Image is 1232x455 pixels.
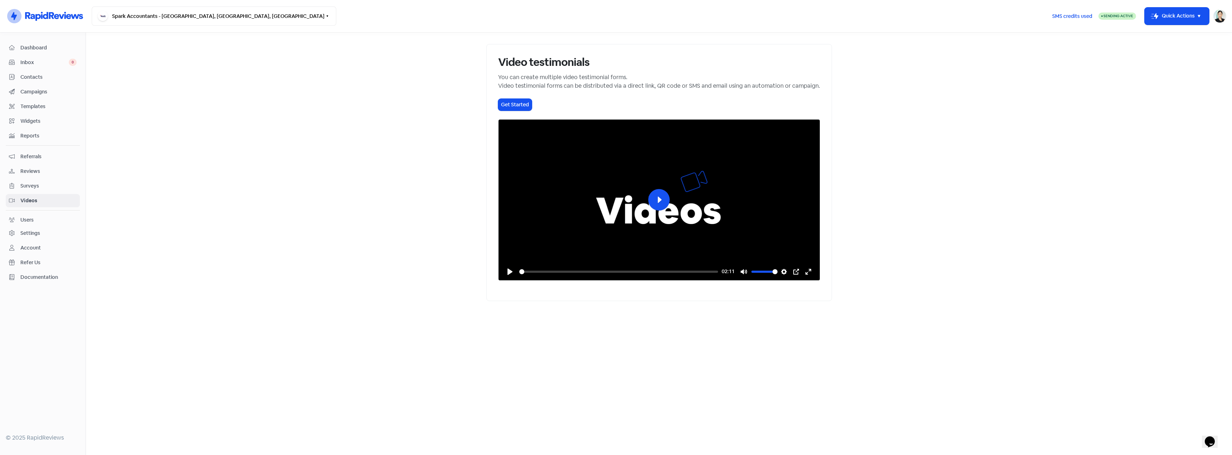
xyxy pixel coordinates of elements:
div: Current time [722,267,735,276]
span: Documentation [20,274,77,281]
a: SMS credits used [1046,12,1098,19]
img: User [1213,10,1226,23]
button: Play [504,266,516,277]
div: You can create multiple video testimonial forms. Video testimonial forms can be distributed via a... [498,73,820,90]
a: Reports [6,129,80,142]
input: Volume [751,268,778,275]
a: Inbox 0 [6,56,80,69]
a: Documentation [6,271,80,284]
span: Reviews [20,168,77,175]
span: 0 [69,59,77,66]
div: Users [20,216,34,224]
button: Quick Actions [1145,8,1209,25]
span: Refer Us [20,259,77,266]
input: Seek [519,268,718,275]
h1: Video testimonials [498,56,820,69]
span: Referrals [20,153,77,160]
iframe: chat widget [1202,426,1225,448]
span: Contacts [20,73,77,81]
a: Contacts [6,71,80,84]
div: © 2025 RapidReviews [6,434,80,442]
span: Widgets [20,117,77,125]
a: Refer Us [6,256,80,269]
span: Dashboard [20,44,77,52]
span: Sending Active [1103,14,1133,18]
span: Videos [20,197,77,204]
a: Widgets [6,115,80,128]
span: Surveys [20,182,77,190]
div: Settings [20,229,40,237]
a: Sending Active [1098,12,1136,20]
a: Dashboard [6,41,80,54]
a: Templates [6,100,80,113]
span: Campaigns [20,88,77,96]
a: Campaigns [6,85,80,98]
button: Spark Accountants - [GEOGRAPHIC_DATA], [GEOGRAPHIC_DATA], [GEOGRAPHIC_DATA] [92,6,336,26]
a: Videos [6,194,80,207]
div: Account [20,244,41,252]
a: Referrals [6,150,80,163]
span: Inbox [20,59,69,66]
span: Reports [20,132,77,140]
a: Users [6,213,80,227]
button: Get Started [498,99,532,111]
a: Reviews [6,165,80,178]
span: Templates [20,103,77,110]
button: Play [648,189,670,210]
a: Surveys [6,179,80,193]
span: SMS credits used [1052,13,1092,20]
a: Settings [6,227,80,240]
a: Account [6,241,80,255]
